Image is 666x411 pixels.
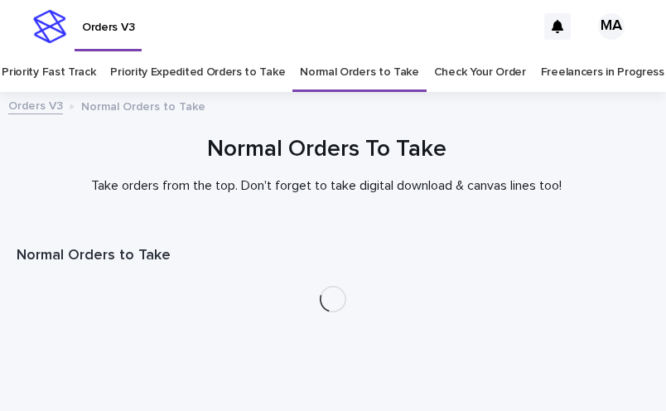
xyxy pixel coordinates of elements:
p: Take orders from the top. Don't forget to take digital download & canvas lines too! [17,178,637,194]
a: Priority Fast Track [2,53,95,92]
div: MA [598,13,625,40]
a: Check Your Order [434,53,526,92]
a: Normal Orders to Take [300,53,419,92]
a: Freelancers in Progress [541,53,664,92]
img: stacker-logo-s-only.png [33,10,66,43]
h1: Normal Orders To Take [17,134,637,165]
h1: Normal Orders to Take [17,246,649,266]
p: Normal Orders to Take [81,96,205,114]
a: Orders V3 [8,95,63,114]
a: Priority Expedited Orders to Take [110,53,285,92]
